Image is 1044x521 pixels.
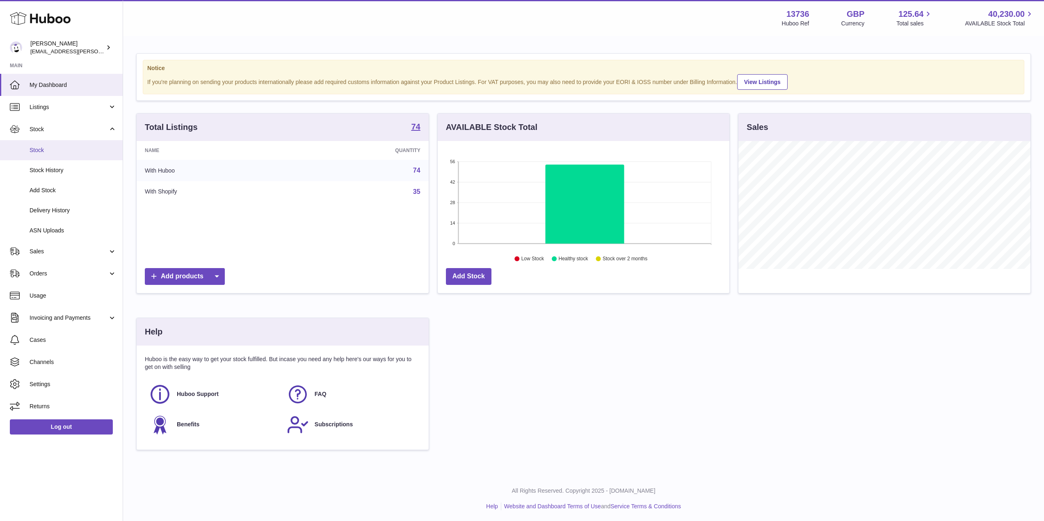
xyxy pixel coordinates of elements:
[521,256,544,262] text: Low Stock
[965,20,1034,27] span: AVAILABLE Stock Total
[137,181,294,202] td: With Shopify
[504,503,601,510] a: Website and Dashboard Terms of Use
[30,146,117,154] span: Stock
[30,270,108,278] span: Orders
[177,390,219,398] span: Huboo Support
[315,390,327,398] span: FAQ
[30,403,117,410] span: Returns
[30,40,104,55] div: [PERSON_NAME]
[411,123,420,131] strong: 74
[137,141,294,160] th: Name
[30,314,108,322] span: Invoicing and Payments
[294,141,429,160] th: Quantity
[786,9,809,20] strong: 13736
[30,336,117,344] span: Cases
[30,125,108,133] span: Stock
[149,414,279,436] a: Benefits
[450,200,455,205] text: 28
[737,74,788,90] a: View Listings
[30,48,164,55] span: [EMAIL_ADDRESS][PERSON_NAME][DOMAIN_NAME]
[413,188,420,195] a: 35
[450,180,455,184] text: 42
[446,268,491,285] a: Add Stock
[413,167,420,174] a: 74
[30,292,117,300] span: Usage
[452,241,455,246] text: 0
[10,41,22,54] img: horia@orea.uk
[287,383,416,405] a: FAQ
[965,9,1034,27] a: 40,230.00 AVAILABLE Stock Total
[30,248,108,255] span: Sales
[747,122,768,133] h3: Sales
[30,81,117,89] span: My Dashboard
[130,487,1037,495] p: All Rights Reserved. Copyright 2025 - [DOMAIN_NAME]
[896,20,933,27] span: Total sales
[315,421,353,428] span: Subscriptions
[147,73,1020,90] div: If you're planning on sending your products internationally please add required customs informati...
[30,227,117,234] span: ASN Uploads
[603,256,647,262] text: Stock over 2 months
[30,166,117,174] span: Stock History
[486,503,498,510] a: Help
[847,9,864,20] strong: GBP
[30,380,117,388] span: Settings
[30,207,117,214] span: Delivery History
[287,414,416,436] a: Subscriptions
[450,221,455,225] text: 14
[501,503,681,510] li: and
[610,503,681,510] a: Service Terms & Conditions
[30,187,117,194] span: Add Stock
[30,358,117,366] span: Channels
[898,9,923,20] span: 125.64
[147,64,1020,72] strong: Notice
[446,122,537,133] h3: AVAILABLE Stock Total
[841,20,865,27] div: Currency
[145,355,420,371] p: Huboo is the easy way to get your stock fulfilled. But incase you need any help here's our ways f...
[782,20,809,27] div: Huboo Ref
[411,123,420,132] a: 74
[137,160,294,181] td: With Huboo
[145,122,198,133] h3: Total Listings
[145,326,162,337] h3: Help
[450,159,455,164] text: 56
[177,421,199,428] span: Benefits
[149,383,279,405] a: Huboo Support
[988,9,1025,20] span: 40,230.00
[30,103,108,111] span: Listings
[10,419,113,434] a: Log out
[558,256,588,262] text: Healthy stock
[145,268,225,285] a: Add products
[896,9,933,27] a: 125.64 Total sales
